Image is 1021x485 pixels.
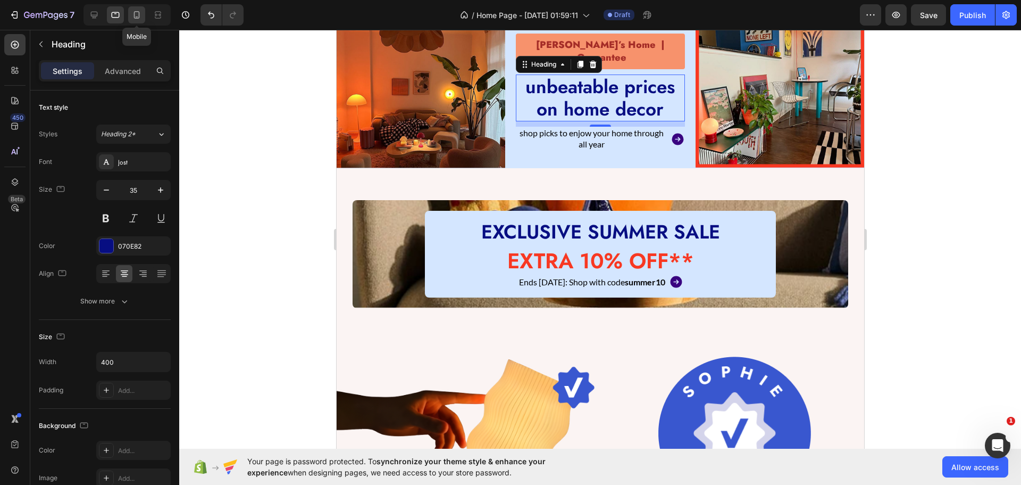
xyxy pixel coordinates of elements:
[247,456,587,478] span: Your page is password protected. To when designing pages, we need access to your store password.
[322,327,474,480] img: gempages_580094193100129028-b35f728e-0906-4298-85bc-c858369636c3.png
[951,462,999,473] span: Allow access
[39,103,68,112] div: Text style
[476,10,578,21] span: Home Page - [DATE] 01:59:11
[118,242,168,251] div: 070E82
[39,419,90,433] div: Background
[950,4,995,26] button: Publish
[39,129,57,139] div: Styles
[52,38,166,51] p: Heading
[118,474,168,483] div: Add...
[942,456,1008,478] button: Allow access
[200,4,244,26] div: Undo/Redo
[39,292,171,311] button: Show more
[39,183,67,197] div: Size
[39,473,57,483] div: Image
[1007,417,1015,425] span: 1
[959,10,986,21] div: Publish
[10,113,26,122] div: 450
[97,190,431,215] h2: EXCLUSIVE SUMMER SALE
[118,158,168,167] div: Jost
[80,296,130,307] div: Show more
[8,195,26,203] div: Beta
[96,125,171,144] button: Heading 2*
[911,4,946,26] button: Save
[101,129,136,139] span: Heading 2*
[53,65,82,77] p: Settings
[97,217,431,245] h2: EXTRA 10% OFF**
[118,386,168,396] div: Add...
[182,247,329,258] p: Ends [DATE]: Shop with code
[920,11,938,20] span: Save
[337,30,864,449] iframe: Design area
[39,157,52,167] div: Font
[39,385,63,395] div: Padding
[39,357,56,367] div: Width
[39,446,55,455] div: Color
[105,65,141,77] p: Advanced
[39,241,55,251] div: Color
[985,433,1010,458] iframe: Intercom live chat
[97,352,170,372] input: Auto
[4,4,79,26] button: 7
[472,10,474,21] span: /
[118,446,168,456] div: Add...
[288,247,329,257] strong: summer10
[39,267,69,281] div: Align
[247,457,546,477] span: synchronize your theme style & enhance your experience
[614,10,630,20] span: Draft
[70,9,74,21] p: 7
[39,330,67,344] div: Size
